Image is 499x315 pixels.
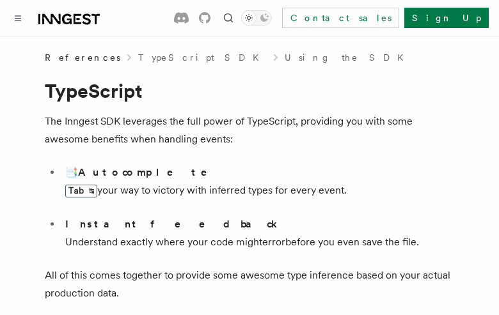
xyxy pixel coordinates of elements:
[221,10,236,26] button: Find something...
[10,10,26,26] button: Toggle navigation
[65,218,278,230] strong: Instant feedback
[282,8,399,28] a: Contact sales
[78,166,225,178] strong: Autocomplete
[45,266,454,302] p: All of this comes together to provide some awesome type inference based on your actual production...
[61,164,454,210] li: 📑 your way to victory with inferred types for every event.
[262,236,285,248] span: error
[404,8,489,28] a: Sign Up
[285,51,411,64] a: Using the SDK
[241,10,272,26] button: Toggle dark mode
[138,51,267,64] a: TypeScript SDK
[61,215,454,251] li: Understand exactly where your code might before you even save the file.
[45,112,454,148] p: The Inngest SDK leverages the full power of TypeScript, providing you with some awesome benefits ...
[65,185,97,197] kbd: Tab ↹
[45,51,120,64] span: References
[45,79,454,102] h1: TypeScript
